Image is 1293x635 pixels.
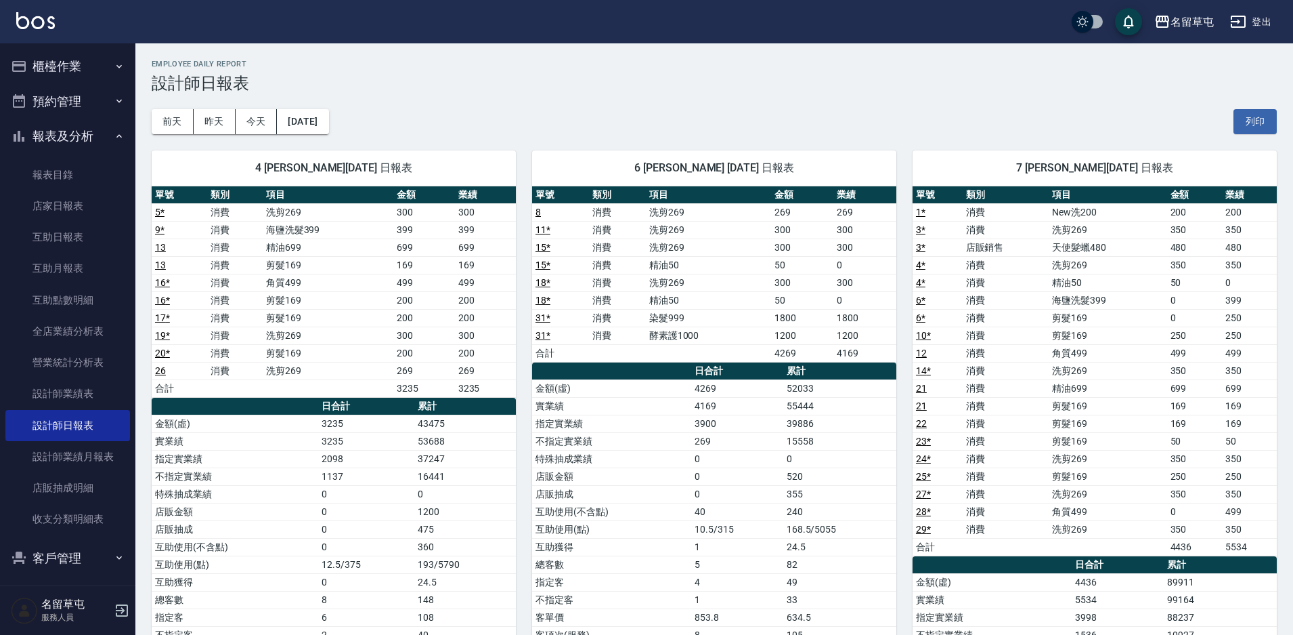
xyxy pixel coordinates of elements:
td: 350 [1167,362,1222,380]
td: 300 [455,327,516,344]
td: 0 [1167,309,1222,327]
td: 洗剪269 [1049,450,1166,468]
td: 互助使用(不含點) [532,503,691,520]
td: 1 [691,538,783,556]
a: 全店業績分析表 [5,316,130,347]
button: [DATE] [277,109,328,134]
td: 0 [318,573,414,591]
td: 4436 [1167,538,1222,556]
td: 15558 [783,432,896,450]
td: 250 [1222,309,1277,327]
th: 類別 [589,186,646,204]
button: 前天 [152,109,194,134]
td: 250 [1222,468,1277,485]
td: 合計 [532,344,589,362]
td: 洗剪269 [1049,256,1166,274]
th: 業績 [455,186,516,204]
td: 洗剪269 [1049,221,1166,239]
td: 50 [1167,274,1222,291]
td: 消費 [963,309,1049,327]
td: 200 [1167,203,1222,221]
td: 消費 [963,274,1049,291]
td: 天使髮蠟480 [1049,239,1166,256]
td: 169 [1167,397,1222,415]
td: 499 [1167,344,1222,362]
td: 精油50 [646,256,771,274]
td: 4 [691,573,783,591]
a: 13 [155,242,166,253]
button: 櫃檯作業 [5,49,130,84]
td: 5534 [1222,538,1277,556]
td: 精油50 [646,291,771,309]
td: 3235 [318,432,414,450]
td: 55444 [783,397,896,415]
table: a dense table [913,186,1277,556]
td: 499 [393,274,454,291]
td: 399 [455,221,516,239]
td: 消費 [207,203,263,221]
td: 消費 [589,221,646,239]
td: 店販金額 [152,503,318,520]
td: 399 [393,221,454,239]
a: 22 [916,418,927,429]
td: 角質499 [263,274,394,291]
a: 設計師業績月報表 [5,441,130,472]
td: 3235 [455,380,516,397]
td: 剪髮169 [1049,397,1166,415]
th: 單號 [152,186,207,204]
a: 21 [916,401,927,411]
div: 名留草屯 [1170,14,1214,30]
td: 精油699 [263,239,394,256]
th: 項目 [646,186,771,204]
button: save [1115,8,1142,35]
a: 營業統計分析表 [5,347,130,378]
td: 699 [455,239,516,256]
td: 消費 [207,256,263,274]
a: 設計師業績表 [5,378,130,409]
td: 499 [455,274,516,291]
td: 399 [1222,291,1277,309]
th: 日合計 [318,398,414,415]
td: 193/5790 [414,556,516,573]
td: 洗剪269 [1049,520,1166,538]
td: 200 [1222,203,1277,221]
img: Logo [16,12,55,29]
a: 店家日報表 [5,190,130,222]
td: 300 [771,239,834,256]
td: 0 [318,503,414,520]
button: 報表及分析 [5,119,130,154]
td: 消費 [963,256,1049,274]
th: 金額 [393,186,454,204]
span: 6 [PERSON_NAME] [DATE] 日報表 [548,161,880,175]
td: 合計 [152,380,207,397]
td: 480 [1167,239,1222,256]
td: 350 [1167,520,1222,538]
h2: Employee Daily Report [152,60,1277,68]
td: 350 [1167,450,1222,468]
td: 200 [455,344,516,362]
td: 43475 [414,415,516,432]
td: 消費 [207,239,263,256]
td: 269 [771,203,834,221]
td: 指定客 [532,573,691,591]
td: 300 [833,239,896,256]
td: 消費 [963,344,1049,362]
td: 200 [393,291,454,309]
a: 店販抽成明細 [5,472,130,504]
td: 499 [1222,344,1277,362]
td: 24.5 [414,573,516,591]
td: 169 [1222,415,1277,432]
td: 染髮999 [646,309,771,327]
td: 269 [393,362,454,380]
td: 互助獲得 [152,573,318,591]
td: 0 [318,538,414,556]
a: 互助月報表 [5,253,130,284]
td: 消費 [207,309,263,327]
td: 0 [833,291,896,309]
td: 金額(虛) [913,573,1072,591]
td: 合計 [913,538,963,556]
td: 699 [393,239,454,256]
td: 33 [783,591,896,609]
td: 3235 [318,415,414,432]
td: 剪髮169 [1049,309,1166,327]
